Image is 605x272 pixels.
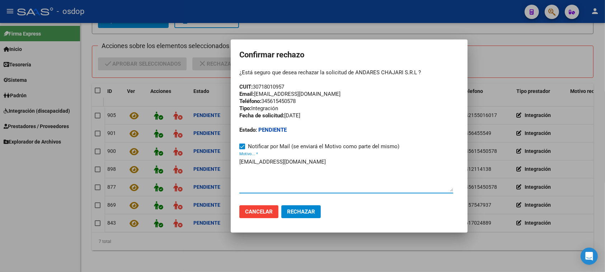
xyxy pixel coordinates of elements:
[281,205,321,218] button: Rechazar
[239,91,254,97] strong: Email:
[239,127,257,133] strong: Estado:
[239,69,459,133] div: ¿Está seguro que desea rechazar la solicitud de ANDARES CHAJARI S.R.L ? 30718010957 [EMAIL_ADDRES...
[239,112,284,119] strong: Fecha de solicitud:
[248,142,399,151] span: Notificar por Mail (se enviará el Motivo como parte del mismo)
[581,248,598,265] div: Open Intercom Messenger
[245,208,273,215] span: Cancelar
[239,205,278,218] button: Cancelar
[239,105,251,112] strong: Tipo:
[287,208,315,215] span: Rechazar
[239,98,261,104] strong: Teléfono:
[258,127,287,133] strong: Pendiente
[239,48,459,62] h2: Confirmar rechazo
[239,84,253,90] strong: CUIT:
